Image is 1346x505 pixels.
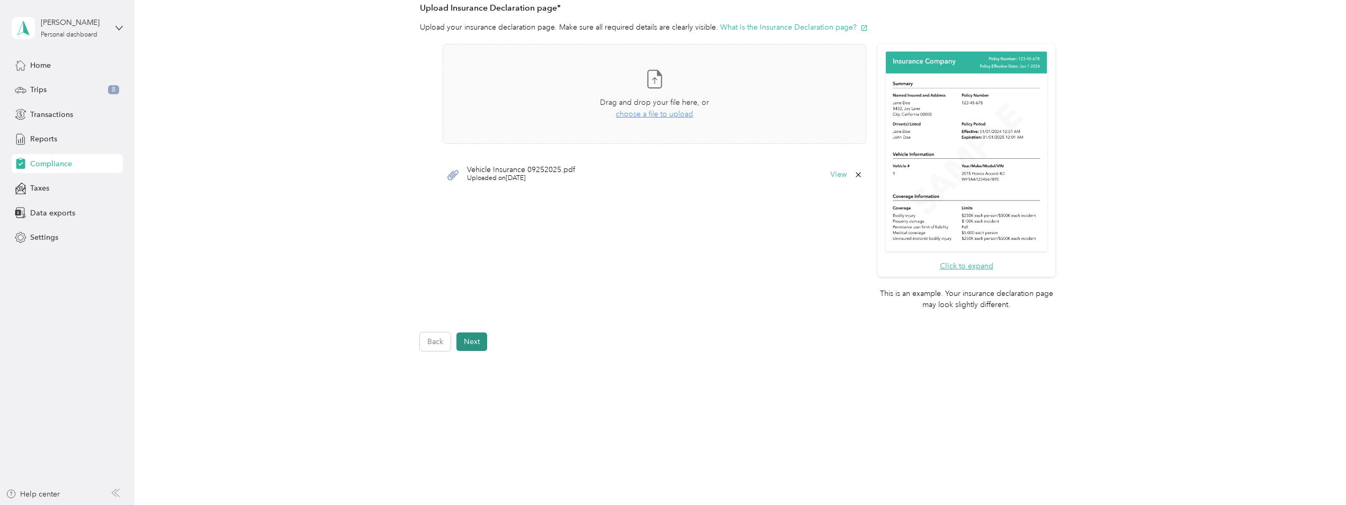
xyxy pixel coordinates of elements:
p: This is an example. Your insurance declaration page may look slightly different. [877,288,1055,310]
span: choose a file to upload [616,110,693,119]
span: Drag and drop your file here, or [600,98,709,107]
div: Personal dashboard [41,32,97,38]
span: Data exports [30,208,75,219]
span: 8 [108,85,119,95]
img: Sample insurance declaration [883,50,1050,255]
span: Vehicle Insurance 09252025.pdf [467,166,575,174]
span: Uploaded on [DATE] [467,174,575,183]
h3: Upload Insurance Declaration page* [420,2,1055,15]
button: View [830,171,847,178]
span: Drag and drop your file here, orchoose a file to upload [443,44,866,143]
button: Help center [6,489,60,500]
span: Compliance [30,158,72,169]
div: [PERSON_NAME] [41,17,107,28]
button: Back [420,332,451,351]
span: Trips [30,84,47,95]
span: Taxes [30,183,49,194]
span: Transactions [30,109,73,120]
button: What is the Insurance Declaration page? [720,22,868,33]
span: Settings [30,232,58,243]
button: Click to expand [940,260,993,272]
iframe: Everlance-gr Chat Button Frame [1287,446,1346,505]
span: Home [30,60,51,71]
span: Reports [30,133,57,145]
p: Upload your insurance declaration page. Make sure all required details are clearly visible. [420,22,1055,33]
button: Next [456,332,487,351]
